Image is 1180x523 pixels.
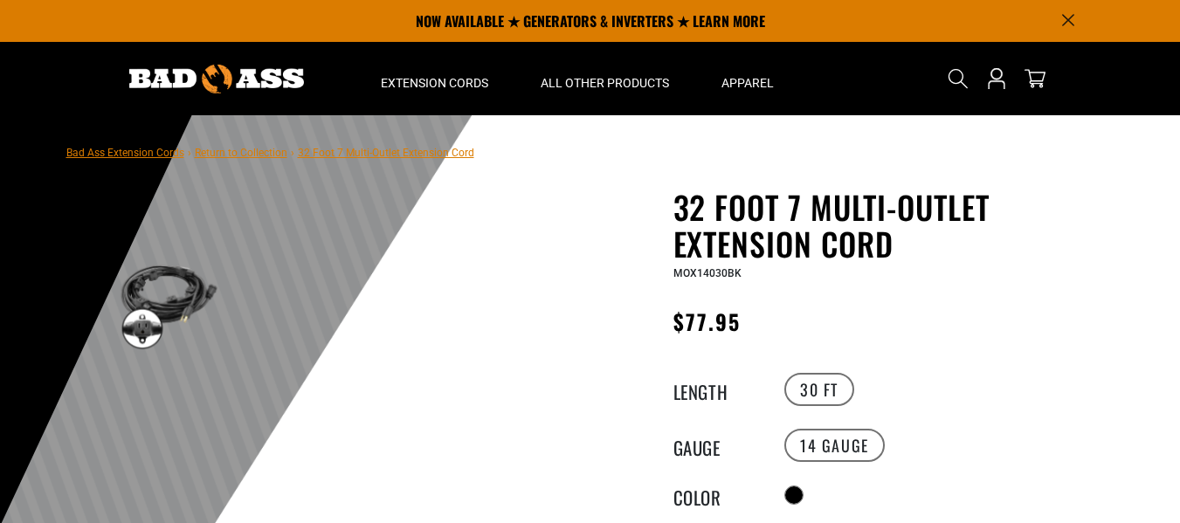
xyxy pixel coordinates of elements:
[784,373,854,406] label: 30 FT
[784,429,885,462] label: 14 Gauge
[721,75,774,91] span: Apparel
[66,141,474,162] nav: breadcrumbs
[673,484,761,506] legend: Color
[195,147,287,159] a: Return to Collection
[673,434,761,457] legend: Gauge
[118,251,219,353] img: black
[188,147,191,159] span: ›
[695,42,800,115] summary: Apparel
[298,147,474,159] span: 32 Foot 7 Multi-Outlet Extension Cord
[673,378,761,401] legend: Length
[944,65,972,93] summary: Search
[291,147,294,159] span: ›
[673,306,741,337] span: $77.95
[355,42,514,115] summary: Extension Cords
[381,75,488,91] span: Extension Cords
[541,75,669,91] span: All Other Products
[129,65,304,93] img: Bad Ass Extension Cords
[66,147,184,159] a: Bad Ass Extension Cords
[673,267,742,279] span: MOX14030BK
[514,42,695,115] summary: All Other Products
[673,189,1101,262] h1: 32 Foot 7 Multi-Outlet Extension Cord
